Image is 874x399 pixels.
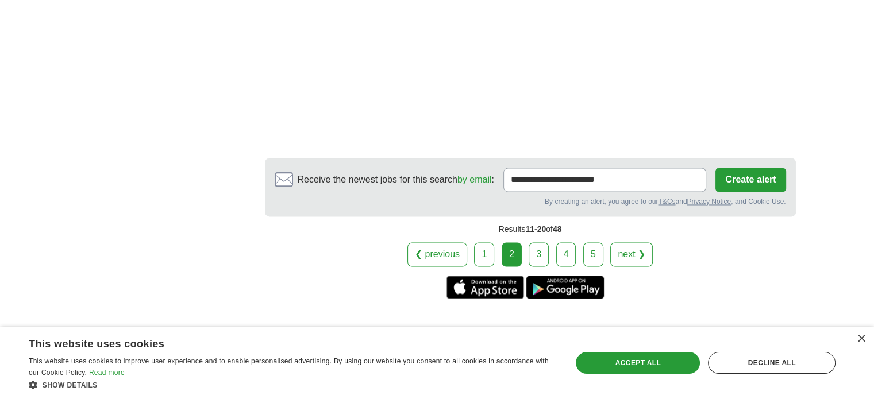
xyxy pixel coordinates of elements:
[708,352,836,374] div: Decline all
[525,224,546,234] span: 11-20
[474,242,494,266] a: 1
[275,196,786,207] div: By creating an alert, you agree to our and , and Cookie Use.
[502,242,522,266] div: 2
[407,242,467,266] a: ❮ previous
[29,379,556,390] div: Show details
[265,216,796,242] div: Results of
[89,369,125,377] a: Read more, opens a new window
[556,242,576,266] a: 4
[457,175,492,184] a: by email
[553,224,562,234] span: 48
[29,334,527,351] div: This website uses cookies
[298,173,494,187] span: Receive the newest jobs for this search :
[526,276,604,299] a: Get the Android app
[43,381,98,389] span: Show details
[583,242,603,266] a: 5
[687,197,731,206] a: Privacy Notice
[529,242,549,266] a: 3
[29,357,549,377] span: This website uses cookies to improve user experience and to enable personalised advertising. By u...
[446,276,524,299] a: Get the iPhone app
[715,168,786,192] button: Create alert
[857,335,865,343] div: Close
[610,242,653,266] a: next ❯
[658,197,675,206] a: T&Cs
[576,352,700,374] div: Accept all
